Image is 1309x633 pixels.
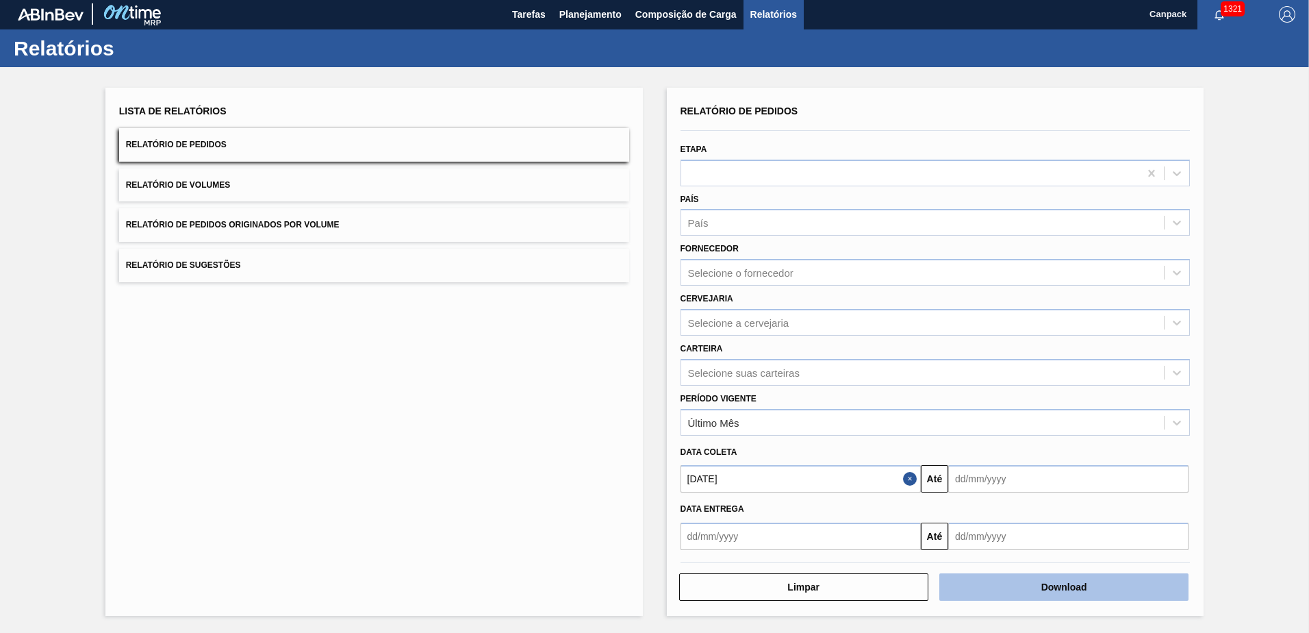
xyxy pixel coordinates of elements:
span: Relatório de Pedidos [681,105,798,116]
label: Fornecedor [681,244,739,253]
button: Relatório de Pedidos [119,128,629,162]
button: Relatório de Volumes [119,169,629,202]
input: dd/mm/yyyy [948,465,1189,493]
span: Composição de Carga [635,6,737,23]
label: Cervejaria [681,294,733,303]
div: Selecione a cervejaria [688,316,789,328]
button: Até [921,465,948,493]
input: dd/mm/yyyy [681,465,921,493]
label: Carteira [681,344,723,353]
label: País [681,195,699,204]
span: Relatórios [750,6,797,23]
input: dd/mm/yyyy [948,523,1189,550]
img: Logout [1279,6,1295,23]
div: Selecione suas carteiras [688,367,800,378]
span: Relatório de Pedidos Originados por Volume [126,220,340,229]
span: Data coleta [681,447,737,457]
button: Limpar [679,573,928,601]
span: Tarefas [512,6,546,23]
button: Relatório de Pedidos Originados por Volume [119,208,629,242]
label: Período Vigente [681,394,757,404]
img: TNhmsLtSVTkK8tSr43FrP2fwEKptu5GPRR3wAAAABJRU5ErkJggg== [18,8,84,21]
div: Último Mês [688,417,739,428]
h1: Relatórios [14,40,257,56]
span: Relatório de Pedidos [126,140,227,149]
button: Notificações [1197,5,1241,24]
button: Até [921,523,948,550]
span: 1321 [1221,1,1245,16]
div: Selecione o fornecedor [688,267,793,279]
button: Download [939,573,1189,601]
button: Relatório de Sugestões [119,249,629,282]
span: Planejamento [559,6,622,23]
span: Data Entrega [681,504,744,514]
button: Close [903,465,921,493]
span: Relatório de Sugestões [126,260,241,270]
span: Relatório de Volumes [126,180,230,190]
div: País [688,217,709,229]
span: Lista de Relatórios [119,105,227,116]
input: dd/mm/yyyy [681,523,921,550]
label: Etapa [681,145,707,154]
